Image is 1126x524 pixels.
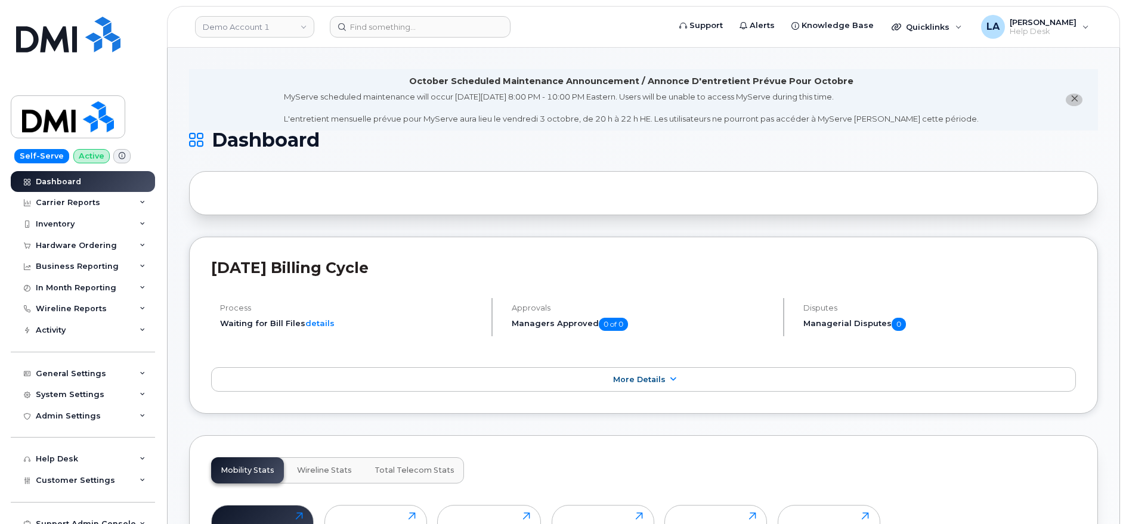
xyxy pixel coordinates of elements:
h5: Managers Approved [512,318,773,331]
div: MyServe scheduled maintenance will occur [DATE][DATE] 8:00 PM - 10:00 PM Eastern. Users will be u... [284,91,979,125]
h4: Approvals [512,303,773,312]
span: 0 of 0 [599,318,628,331]
li: Waiting for Bill Files [220,318,481,329]
h4: Process [220,303,481,312]
button: close notification [1066,94,1082,106]
span: Wireline Stats [297,466,352,475]
span: Dashboard [212,131,320,149]
span: 0 [892,318,906,331]
h4: Disputes [803,303,1076,312]
a: details [305,318,335,328]
span: Total Telecom Stats [375,466,454,475]
h5: Managerial Disputes [803,318,1076,331]
span: More Details [613,375,666,384]
div: October Scheduled Maintenance Announcement / Annonce D'entretient Prévue Pour Octobre [409,75,853,88]
h2: [DATE] Billing Cycle [211,259,1076,277]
